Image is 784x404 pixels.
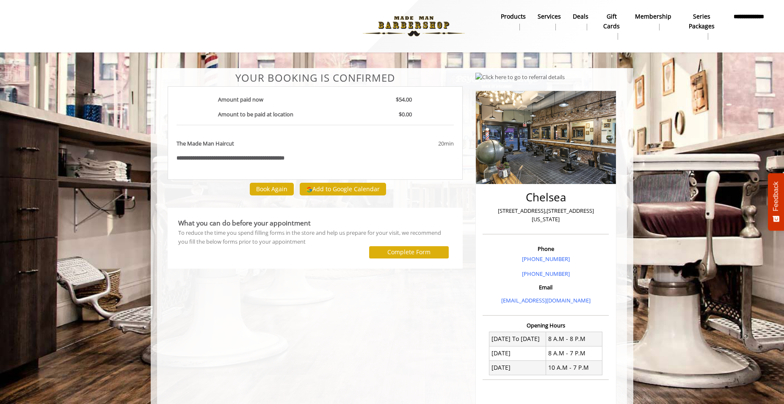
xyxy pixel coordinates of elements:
[501,12,526,21] b: products
[168,72,463,83] center: Your Booking is confirmed
[396,96,412,103] b: $54.00
[387,249,431,256] label: Complete Form
[485,284,607,290] h3: Email
[522,255,570,263] a: [PHONE_NUMBER]
[768,173,784,231] button: Feedback - Show survey
[178,228,452,246] div: To reduce the time you spend filling forms in the store and help us prepare for your visit, we re...
[683,12,721,31] b: Series packages
[369,246,449,258] button: Complete Form
[218,96,263,103] b: Amount paid now
[594,11,629,42] a: Gift cardsgift cards
[399,110,412,118] b: $0.00
[629,11,677,33] a: MembershipMembership
[546,360,602,375] td: 10 A.M - 7 P.M
[501,297,591,304] a: [EMAIL_ADDRESS][DOMAIN_NAME]
[485,246,607,252] h3: Phone
[546,346,602,360] td: 8 A.M - 7 P.M
[178,218,311,228] b: What you can do before your appointment
[532,11,567,33] a: ServicesServices
[489,360,546,375] td: [DATE]
[772,181,780,211] span: Feedback
[635,12,671,21] b: Membership
[300,183,386,195] button: Add to Google Calendar
[538,12,561,21] b: Services
[485,191,607,203] h2: Chelsea
[485,206,607,224] p: [STREET_ADDRESS],[STREET_ADDRESS][US_STATE]
[495,11,532,33] a: Productsproducts
[546,332,602,346] td: 8 A.M - 8 P.M
[573,12,588,21] b: Deals
[218,110,293,118] b: Amount to be paid at location
[483,322,609,328] h3: Opening Hours
[475,73,565,82] img: Click here to go to referral details
[250,183,294,195] button: Book Again
[522,270,570,278] a: [PHONE_NUMBER]
[356,3,472,49] img: Made Man Barbershop logo
[677,11,726,42] a: Series packagesSeries packages
[489,346,546,360] td: [DATE]
[370,139,453,148] div: 20min
[489,332,546,346] td: [DATE] To [DATE]
[177,139,234,148] b: The Made Man Haircut
[600,12,623,31] b: gift cards
[567,11,594,33] a: DealsDeals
